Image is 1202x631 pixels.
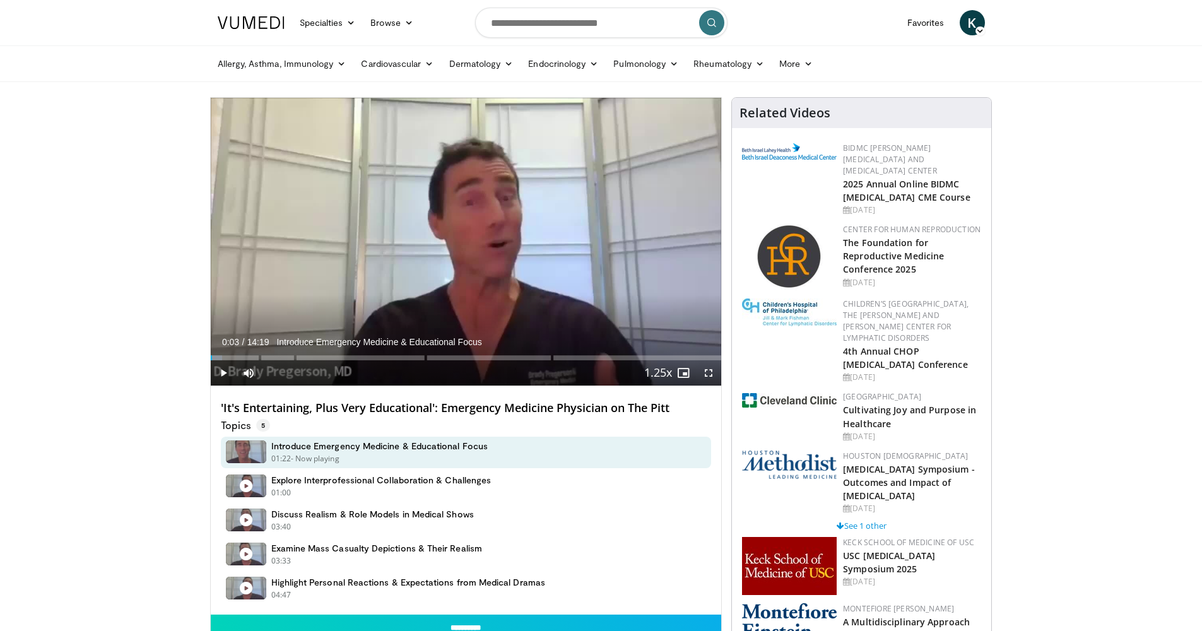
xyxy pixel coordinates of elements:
[843,404,976,429] a: Cultivating Joy and Purpose in Healthcare
[843,537,974,548] a: Keck School of Medicine of USC
[843,603,954,614] a: Montefiore [PERSON_NAME]
[742,298,837,326] img: ffa5faa8-5a43-44fb-9bed-3795f4b5ac57.jpg.150x105_q85_autocrop_double_scale_upscale_version-0.2.jpg
[742,143,837,160] img: c96b19ec-a48b-46a9-9095-935f19585444.png.150x105_q85_autocrop_double_scale_upscale_version-0.2.png
[521,51,606,76] a: Endocrinology
[242,337,245,347] span: /
[696,360,721,386] button: Fullscreen
[222,337,239,347] span: 0:03
[271,555,292,567] p: 03:33
[843,178,970,203] a: 2025 Annual Online BIDMC [MEDICAL_DATA] CME Course
[211,355,722,360] div: Progress Bar
[606,51,686,76] a: Pulmonology
[221,419,270,432] p: Topics
[475,8,728,38] input: Search topics, interventions
[256,419,270,432] span: 5
[271,521,292,533] p: 03:40
[757,224,823,290] img: c058e059-5986-4522-8e32-16b7599f4943.png.150x105_q85_autocrop_double_scale_upscale_version-0.2.png
[837,520,887,531] a: See 1 other
[645,360,671,386] button: Playback Rate
[211,98,722,386] video-js: Video Player
[247,337,269,347] span: 14:19
[211,360,236,386] button: Play
[900,10,952,35] a: Favorites
[742,451,837,479] img: 5e4488cc-e109-4a4e-9fd9-73bb9237ee91.png.150x105_q85_autocrop_double_scale_upscale_version-0.2.png
[271,543,482,554] h4: Examine Mass Casualty Depictions & Their Realism
[353,51,441,76] a: Cardiovascular
[843,550,935,575] a: USC [MEDICAL_DATA] Symposium 2025
[221,401,712,415] h4: 'It's Entertaining, Plus Very Educational': Emergency Medicine Physician on The Pitt
[843,391,921,402] a: [GEOGRAPHIC_DATA]
[686,51,772,76] a: Rheumatology
[843,503,981,514] div: [DATE]
[843,576,981,587] div: [DATE]
[291,453,339,464] p: - Now playing
[960,10,985,35] a: K
[271,509,474,520] h4: Discuss Realism & Role Models in Medical Shows
[742,393,837,408] img: 1ef99228-8384-4f7a-af87-49a18d542794.png.150x105_q85_autocrop_double_scale_upscale_version-0.2.jpg
[843,451,968,461] a: Houston [DEMOGRAPHIC_DATA]
[843,298,969,343] a: Children’s [GEOGRAPHIC_DATA], The [PERSON_NAME] and [PERSON_NAME] Center for Lymphatic Disorders
[843,372,981,383] div: [DATE]
[739,105,830,121] h4: Related Videos
[843,431,981,442] div: [DATE]
[276,336,481,348] span: Introduce Emergency Medicine & Educational Focus
[271,453,292,464] p: 01:22
[843,204,981,216] div: [DATE]
[742,537,837,595] img: 7b941f1f-d101-407a-8bfa-07bd47db01ba.png.150x105_q85_autocrop_double_scale_upscale_version-0.2.jpg
[772,51,820,76] a: More
[843,463,975,502] a: [MEDICAL_DATA] Symposium - Outcomes and Impact of [MEDICAL_DATA]
[843,277,981,288] div: [DATE]
[843,143,937,176] a: BIDMC [PERSON_NAME][MEDICAL_DATA] and [MEDICAL_DATA] Center
[271,487,292,498] p: 01:00
[442,51,521,76] a: Dermatology
[210,51,354,76] a: Allergy, Asthma, Immunology
[271,475,492,486] h4: Explore Interprofessional Collaboration & Challenges
[843,224,981,235] a: Center for Human Reproduction
[271,440,488,452] h4: Introduce Emergency Medicine & Educational Focus
[271,589,292,601] p: 04:47
[671,360,696,386] button: Enable picture-in-picture mode
[271,577,545,588] h4: Highlight Personal Reactions & Expectations from Medical Dramas
[843,345,968,370] a: 4th Annual CHOP [MEDICAL_DATA] Conference
[292,10,363,35] a: Specialties
[236,360,261,386] button: Mute
[843,237,944,275] a: The Foundation for Reproductive Medicine Conference 2025
[218,16,285,29] img: VuMedi Logo
[363,10,421,35] a: Browse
